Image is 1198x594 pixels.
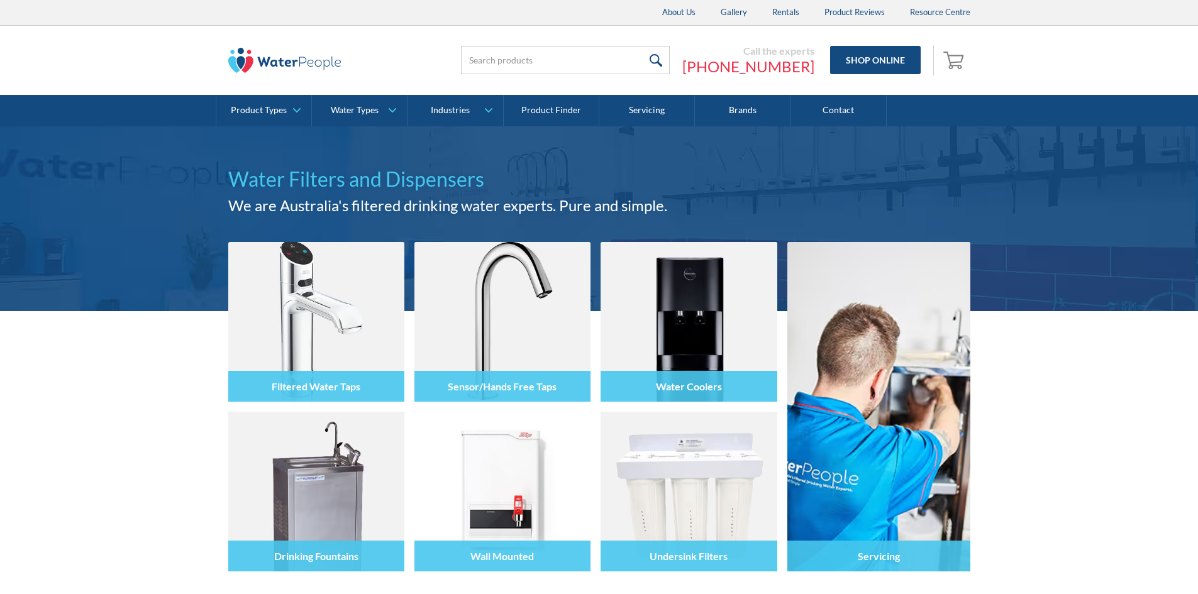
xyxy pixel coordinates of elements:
h4: Water Coolers [656,380,722,392]
div: Water Types [331,105,379,116]
a: Brands [695,95,790,126]
div: Call the experts [682,45,814,57]
div: Product Types [231,105,287,116]
a: Open cart [940,45,970,75]
h4: Undersink Filters [650,550,728,562]
a: [PHONE_NUMBER] [682,57,814,76]
a: Product Finder [504,95,599,126]
h4: Wall Mounted [470,550,534,562]
img: Wall Mounted [414,412,591,571]
a: Contact [791,95,887,126]
h4: Servicing [858,550,900,562]
h4: Filtered Water Taps [272,380,360,392]
a: Product Types [216,95,311,126]
a: Shop Online [830,46,921,74]
div: Industries [431,105,470,116]
h4: Sensor/Hands Free Taps [448,380,557,392]
h4: Drinking Fountains [274,550,358,562]
img: shopping cart [943,50,967,70]
img: Water Coolers [601,242,777,402]
img: The Water People [228,48,341,73]
a: Servicing [787,242,970,571]
img: Filtered Water Taps [228,242,404,402]
img: Undersink Filters [601,412,777,571]
input: Search products [461,46,670,74]
a: Servicing [599,95,695,126]
a: Industries [408,95,502,126]
a: Water Types [312,95,407,126]
img: Drinking Fountains [228,412,404,571]
img: Sensor/Hands Free Taps [414,242,591,402]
